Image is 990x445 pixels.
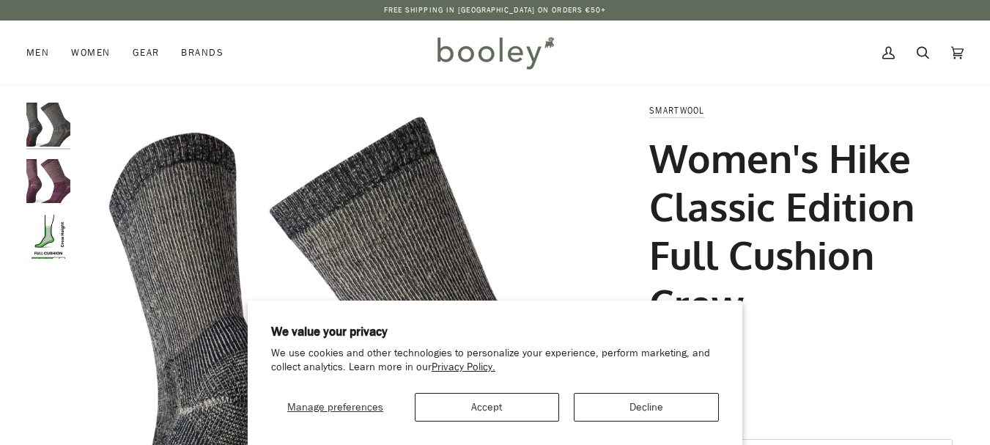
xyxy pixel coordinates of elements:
a: Smartwool [649,104,704,117]
span: Brands [181,45,224,60]
a: Gear [122,21,171,85]
a: Men [26,21,60,85]
img: Smartwool Women's Hike Classic Edition Full Cushion Crew Navy - Booley Galway [26,103,70,147]
p: We use cookies and other technologies to personalize your experience, perform marketing, and coll... [271,347,720,375]
span: Gear [133,45,160,60]
a: Women [60,21,121,85]
span: Manage preferences [287,400,383,414]
h1: Women's Hike Classic Edition Full Cushion Crew [649,133,942,328]
h2: We value your privacy [271,324,720,340]
img: Smartwool Women's Hike Classic Edition Full Cushion Crew - Booley Galway [26,215,70,259]
span: Men [26,45,49,60]
p: Free Shipping in [GEOGRAPHIC_DATA] on Orders €50+ [384,4,607,16]
button: Manage preferences [271,393,400,422]
a: Brands [170,21,234,85]
button: Accept [415,393,560,422]
img: Smartwool Women's Hike Classic Edition Full Cushion Crew Bordeaux - Booley Galway [26,159,70,203]
img: Booley [431,32,559,74]
button: Decline [574,393,719,422]
span: Women [71,45,110,60]
a: Privacy Policy. [432,360,495,374]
